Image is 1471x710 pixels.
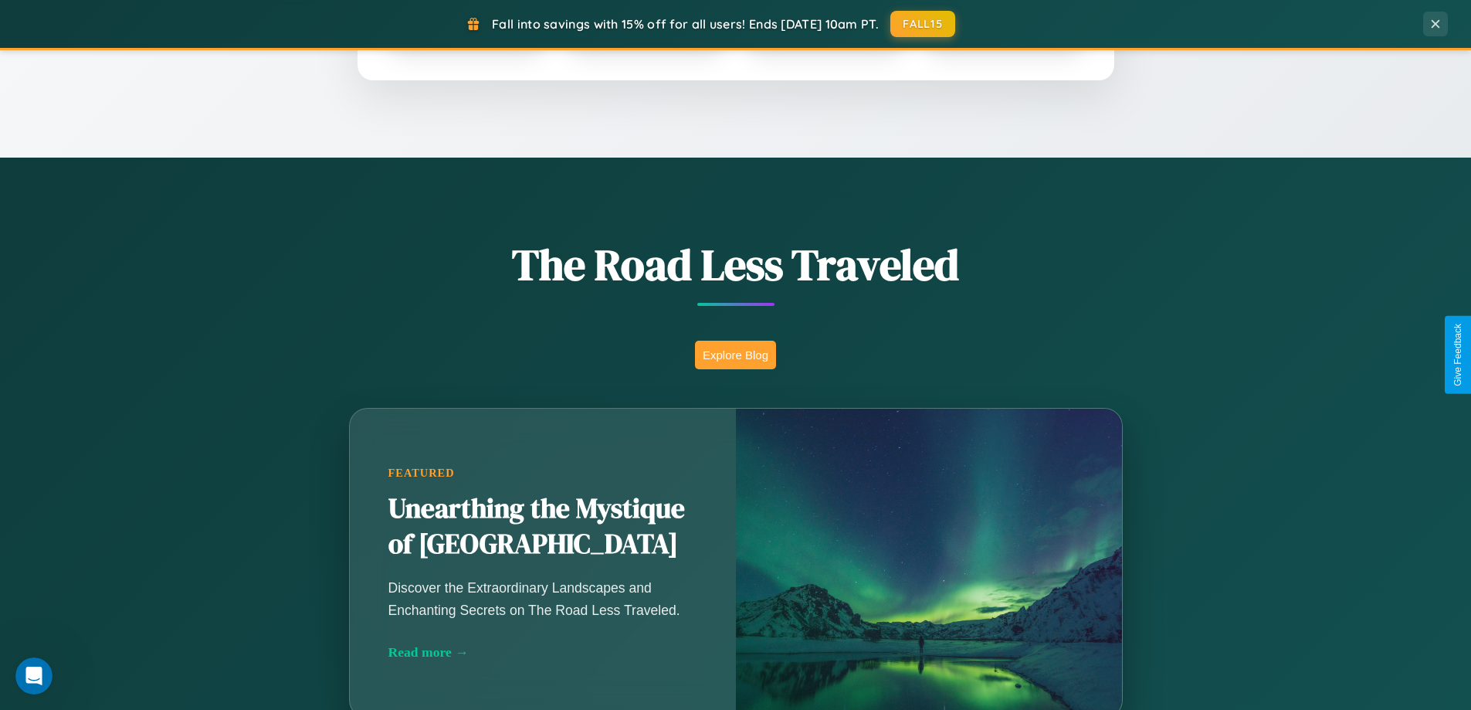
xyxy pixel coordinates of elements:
div: Give Feedback [1452,324,1463,386]
div: Read more → [388,644,697,661]
button: Explore Blog [695,341,776,369]
h2: Unearthing the Mystique of [GEOGRAPHIC_DATA] [388,491,697,562]
h1: The Road Less Traveled [273,235,1199,294]
div: Featured [388,467,697,480]
span: Fall into savings with 15% off for all users! Ends [DATE] 10am PT. [492,16,879,32]
button: FALL15 [890,11,955,37]
iframe: Intercom live chat [15,657,53,695]
p: Discover the Extraordinary Landscapes and Enchanting Secrets on The Road Less Traveled. [388,577,697,620]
